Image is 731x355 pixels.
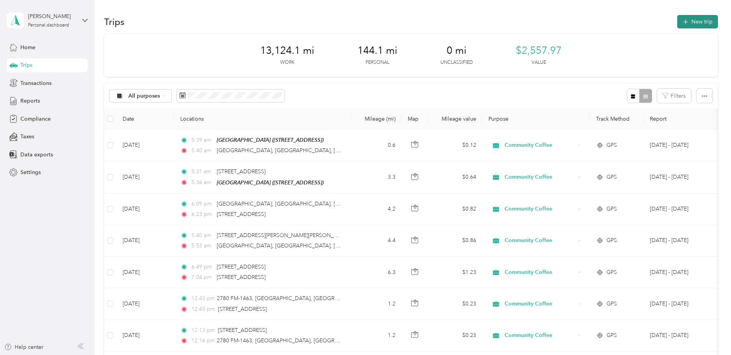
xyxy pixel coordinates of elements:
[174,108,351,129] th: Locations
[191,146,213,155] span: 5:40 am
[217,242,389,249] span: [GEOGRAPHIC_DATA], [GEOGRAPHIC_DATA], [GEOGRAPHIC_DATA]
[217,137,324,143] span: [GEOGRAPHIC_DATA] ([STREET_ADDRESS])
[351,108,402,129] th: Mileage (mi)
[217,337,369,344] span: 2780 FM-1463, [GEOGRAPHIC_DATA], [GEOGRAPHIC_DATA]
[191,263,213,271] span: 6:49 pm
[606,268,617,277] span: GPS
[606,173,617,181] span: GPS
[20,133,34,141] span: Taxes
[606,141,617,149] span: GPS
[505,268,575,277] span: Community Coffee
[644,194,714,225] td: Sep 1 - 30, 2025
[351,225,402,257] td: 4.4
[217,168,266,175] span: [STREET_ADDRESS]
[104,18,125,26] h1: Trips
[505,141,575,149] span: Community Coffee
[116,288,174,320] td: [DATE]
[191,231,213,240] span: 5:40 am
[217,274,266,280] span: [STREET_ADDRESS]
[116,194,174,225] td: [DATE]
[429,161,482,193] td: $0.64
[429,288,482,320] td: $0.23
[218,306,267,312] span: [STREET_ADDRESS]
[191,178,213,187] span: 5:36 am
[191,273,213,282] span: 7:04 pm
[191,200,213,208] span: 6:09 pm
[217,147,389,154] span: [GEOGRAPHIC_DATA], [GEOGRAPHIC_DATA], [GEOGRAPHIC_DATA]
[429,257,482,288] td: $1.23
[606,331,617,340] span: GPS
[260,45,314,57] span: 13,124.1 mi
[590,108,644,129] th: Track Method
[644,129,714,161] td: Sep 1 - 30, 2025
[217,211,266,217] span: [STREET_ADDRESS]
[116,320,174,352] td: [DATE]
[218,327,267,333] span: [STREET_ADDRESS]
[20,115,51,123] span: Compliance
[402,108,429,129] th: Map
[447,45,467,57] span: 0 mi
[191,136,213,144] span: 5:39 am
[116,257,174,288] td: [DATE]
[644,108,714,129] th: Report
[217,295,369,302] span: 2780 FM-1463, [GEOGRAPHIC_DATA], [GEOGRAPHIC_DATA]
[217,264,266,270] span: [STREET_ADDRESS]
[644,161,714,193] td: Sep 1 - 30, 2025
[429,108,482,129] th: Mileage value
[280,59,294,66] p: Work
[677,15,718,28] button: New trip
[116,129,174,161] td: [DATE]
[191,326,215,335] span: 12:13 pm
[351,257,402,288] td: 6.3
[505,331,575,340] span: Community Coffee
[191,294,213,303] span: 12:43 pm
[20,79,52,87] span: Transactions
[429,320,482,352] td: $0.23
[644,320,714,352] td: Sep 1 - 30, 2025
[606,300,617,308] span: GPS
[644,257,714,288] td: Sep 1 - 30, 2025
[217,179,324,186] span: [GEOGRAPHIC_DATA] ([STREET_ADDRESS])
[191,337,213,345] span: 12:16 pm
[429,194,482,225] td: $0.82
[217,201,389,207] span: [GEOGRAPHIC_DATA], [GEOGRAPHIC_DATA], [GEOGRAPHIC_DATA]
[20,168,41,176] span: Settings
[191,305,215,314] span: 12:45 pm
[217,232,351,239] span: [STREET_ADDRESS][PERSON_NAME][PERSON_NAME]
[644,225,714,257] td: Sep 1 - 30, 2025
[440,59,473,66] p: Unclassified
[505,205,575,213] span: Community Coffee
[191,168,213,176] span: 5:31 am
[20,61,32,69] span: Trips
[351,320,402,352] td: 1.2
[644,288,714,320] td: Sep 1 - 30, 2025
[20,97,40,105] span: Reports
[532,59,546,66] p: Value
[191,210,213,219] span: 6:23 pm
[116,161,174,193] td: [DATE]
[351,194,402,225] td: 4.2
[116,225,174,257] td: [DATE]
[688,312,731,355] iframe: Everlance-gr Chat Button Frame
[482,108,590,129] th: Purpose
[20,151,53,159] span: Data exports
[351,161,402,193] td: 3.3
[657,89,691,103] button: Filters
[429,129,482,161] td: $0.12
[128,93,160,99] span: All purposes
[20,43,35,51] span: Home
[351,288,402,320] td: 1.2
[116,108,174,129] th: Date
[357,45,397,57] span: 144.1 mi
[191,242,213,250] span: 5:53 am
[351,129,402,161] td: 0.6
[4,343,43,351] button: Help center
[28,12,76,20] div: [PERSON_NAME]
[606,205,617,213] span: GPS
[28,23,69,28] div: Personal dashboard
[365,59,389,66] p: Personal
[606,236,617,245] span: GPS
[505,236,575,245] span: Community Coffee
[429,225,482,257] td: $0.86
